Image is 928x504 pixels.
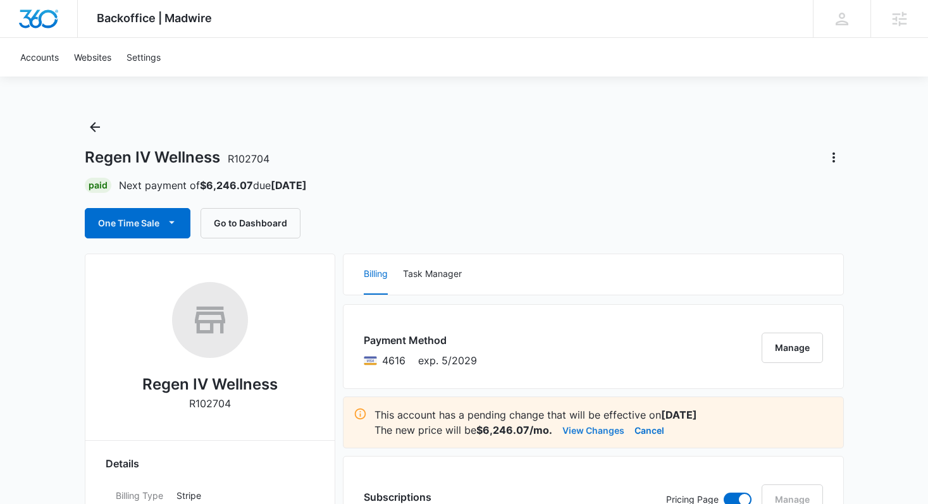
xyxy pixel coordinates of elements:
[382,353,405,368] span: Visa ending with
[85,148,269,167] h1: Regen IV Wellness
[762,333,823,363] button: Manage
[661,409,697,421] strong: [DATE]
[85,208,190,238] button: One Time Sale
[13,38,66,77] a: Accounts
[97,11,212,25] span: Backoffice | Madwire
[562,422,624,438] button: View Changes
[189,396,231,411] p: R102704
[201,208,300,238] button: Go to Dashboard
[116,489,166,502] dt: Billing Type
[271,179,307,192] strong: [DATE]
[364,254,388,295] button: Billing
[200,179,253,192] strong: $6,246.07
[364,333,477,348] h3: Payment Method
[106,456,139,471] span: Details
[418,353,477,368] span: exp. 5/2029
[85,117,105,137] button: Back
[85,178,111,193] div: Paid
[66,38,119,77] a: Websites
[228,152,269,165] span: R102704
[142,373,278,396] h2: Regen IV Wellness
[403,254,462,295] button: Task Manager
[476,424,552,436] strong: $6,246.07/mo.
[634,422,664,438] button: Cancel
[119,178,307,193] p: Next payment of due
[374,407,833,422] p: This account has a pending change that will be effective on
[824,147,844,168] button: Actions
[119,38,168,77] a: Settings
[176,489,304,502] p: Stripe
[374,422,552,438] p: The new price will be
